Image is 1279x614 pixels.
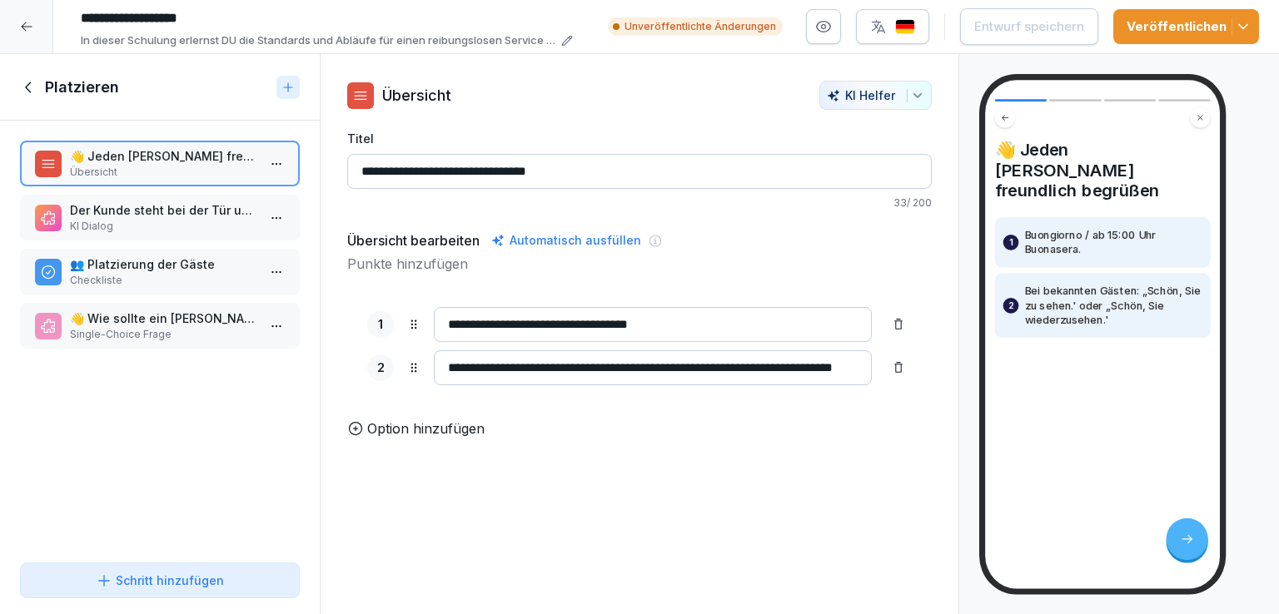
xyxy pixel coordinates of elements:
p: 1 [1009,235,1013,250]
p: Übersicht [70,165,256,180]
div: 👥 Platzierung der GästeCheckliste [20,249,300,295]
img: de.svg [895,19,915,35]
h1: Platzieren [45,77,119,97]
div: 👋 Wie sollte ein [PERSON_NAME] begrüßt werden, der nach 15:00 Uhr kommt?Single-Choice Frage [20,303,300,349]
p: Punkte hinzufügen [347,254,932,274]
p: Unveröffentlichte Änderungen [625,19,776,34]
p: Bei bekannten Gästen: „Schön, Sie zu sehen.' oder „Schön, Sie wiederzusehen.' [1025,285,1202,328]
p: Option hinzufügen [367,418,485,438]
p: Buongiorno / ab 15:00 Uhr Buonasera. [1025,228,1202,256]
p: Übersicht [382,84,451,106]
button: Veröffentlichen [1113,9,1259,44]
button: Entwurf speichern [960,8,1098,45]
div: Veröffentlichen [1127,17,1246,36]
p: KI Dialog [70,219,256,234]
div: Automatisch ausfüllen [488,230,644,250]
p: Checkliste [70,273,256,288]
p: 👋 Wie sollte ein [PERSON_NAME] begrüßt werden, der nach 15:00 Uhr kommt? [70,309,256,327]
p: In dieser Schulung erlernst DU die Standards und Abläufe für einen reibungslosen Service in der L... [81,32,556,49]
p: 👥 Platzierung der Gäste [70,255,256,273]
p: Single-Choice Frage [70,327,256,342]
button: KI Helfer [819,81,932,110]
div: Der Kunde steht bei der Tür und möchte einen Tisch für zwei Personen haben. Das Service-Personal ... [20,195,300,240]
p: 33 / 200 [347,196,932,210]
p: 2 [1008,299,1013,313]
button: Schritt hinzufügen [20,562,300,598]
h4: 👋 Jeden [PERSON_NAME] freundlich begrüßen [995,140,1211,201]
div: Schritt hinzufügen [96,572,224,589]
p: Der Kunde steht bei der Tür und möchte einen Tisch für zwei Personen haben. Das Service-Personal ... [70,201,256,219]
div: 👋 Jeden [PERSON_NAME] freundlich begrüßenÜbersicht [20,141,300,186]
div: KI Helfer [827,88,924,102]
p: 👋 Jeden [PERSON_NAME] freundlich begrüßen [70,147,256,165]
h5: Übersicht bearbeiten [347,230,480,250]
p: 2 [377,359,385,378]
label: Titel [347,130,932,147]
div: Entwurf speichern [974,17,1084,36]
p: 1 [378,315,383,334]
